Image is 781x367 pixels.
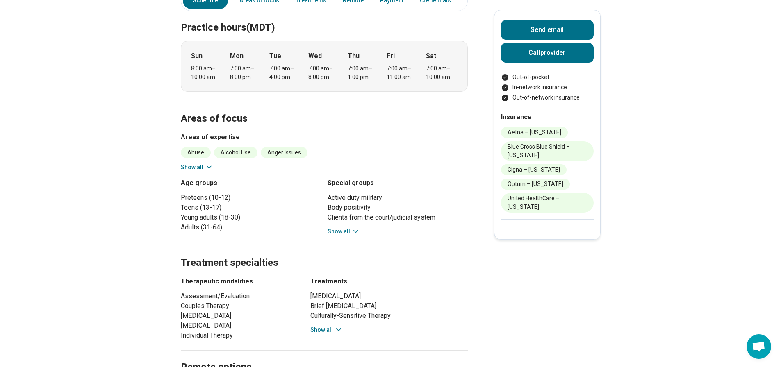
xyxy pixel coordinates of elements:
[387,51,395,61] strong: Fri
[501,20,594,40] button: Send email
[501,73,594,102] ul: Payment options
[230,64,262,82] div: 7:00 am – 8:00 pm
[308,51,322,61] strong: Wed
[181,236,468,270] h2: Treatment specialties
[308,64,340,82] div: 7:00 am – 8:00 pm
[269,64,301,82] div: 7:00 am – 4:00 pm
[181,213,321,222] li: Young adults (18-30)
[501,141,594,161] li: Blue Cross Blue Shield – [US_STATE]
[181,1,468,35] h2: Practice hours (MDT)
[310,301,468,311] li: Brief [MEDICAL_DATA]
[328,203,468,213] li: Body positivity
[181,178,321,188] h3: Age groups
[261,147,307,158] li: Anger Issues
[181,92,468,126] h2: Areas of focus
[501,93,594,102] li: Out-of-network insurance
[191,51,203,61] strong: Sun
[501,43,594,63] button: Callprovider
[181,291,296,301] li: Assessment/Evaluation
[328,227,360,236] button: Show all
[501,73,594,82] li: Out-of-pocket
[181,132,468,142] h3: Areas of expertise
[269,51,281,61] strong: Tue
[310,276,468,286] h3: Treatments
[230,51,244,61] strong: Mon
[501,164,567,175] li: Cigna – [US_STATE]
[181,331,296,340] li: Individual Therapy
[501,127,568,138] li: Aetna – [US_STATE]
[181,41,468,92] div: When does the program meet?
[328,213,468,222] li: Clients from the court/judicial system
[310,311,468,321] li: Culturally-Sensitive Therapy
[181,193,321,203] li: Preteens (10-12)
[181,311,296,321] li: [MEDICAL_DATA]
[501,179,570,190] li: Optum – [US_STATE]
[181,321,296,331] li: [MEDICAL_DATA]
[501,83,594,92] li: In-network insurance
[328,178,468,188] h3: Special groups
[387,64,418,82] div: 7:00 am – 11:00 am
[348,64,379,82] div: 7:00 am – 1:00 pm
[501,193,594,213] li: United HealthCare – [US_STATE]
[181,276,296,286] h3: Therapeutic modalities
[328,193,468,203] li: Active duty military
[181,203,321,213] li: Teens (13-17)
[348,51,360,61] strong: Thu
[191,64,223,82] div: 8:00 am – 10:00 am
[310,326,343,334] button: Show all
[426,64,458,82] div: 7:00 am – 10:00 am
[501,112,594,122] h2: Insurance
[214,147,257,158] li: Alcohol Use
[181,222,321,232] li: Adults (31-64)
[181,301,296,311] li: Couples Therapy
[310,291,468,301] li: [MEDICAL_DATA]
[747,334,771,359] div: Open chat
[426,51,436,61] strong: Sat
[181,147,211,158] li: Abuse
[181,163,213,172] button: Show all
